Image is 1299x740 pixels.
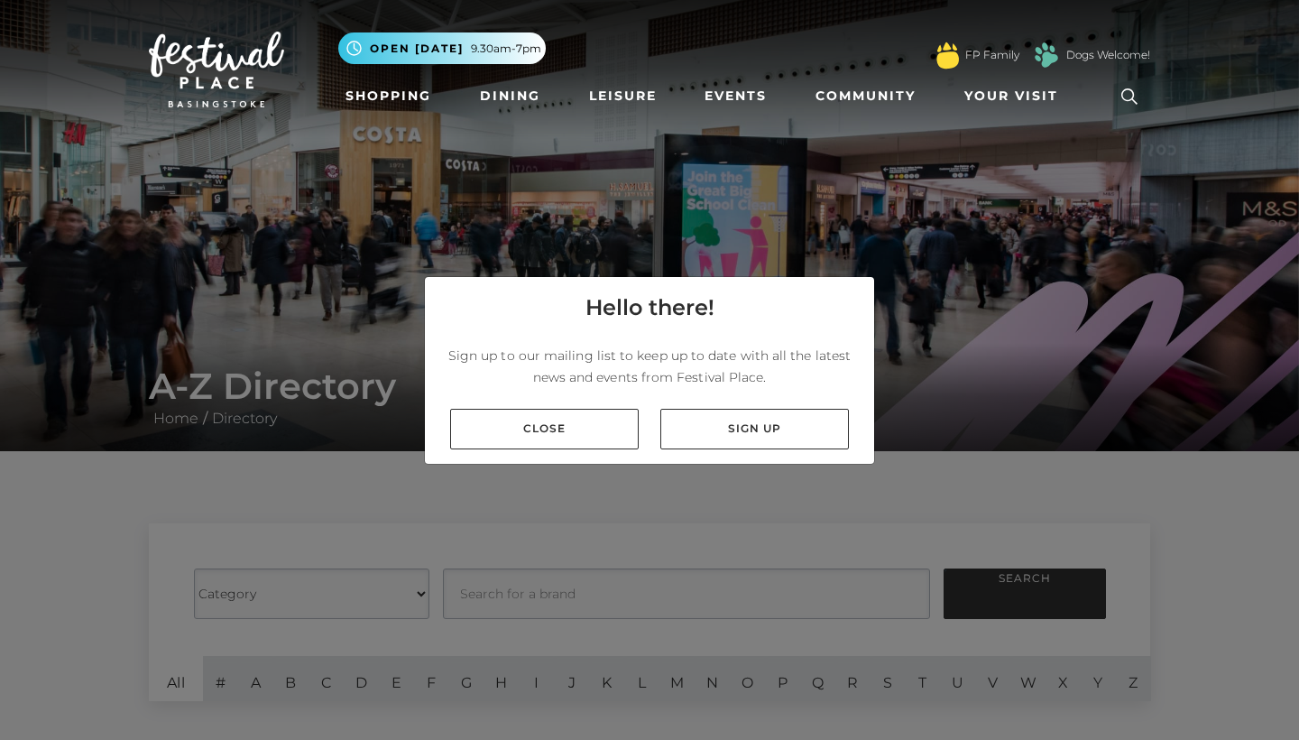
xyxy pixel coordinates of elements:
span: Open [DATE] [370,41,464,57]
a: FP Family [965,47,1019,63]
img: Festival Place Logo [149,32,284,107]
a: Community [808,79,923,113]
a: Close [450,409,639,449]
span: 9.30am-7pm [471,41,541,57]
a: Dining [473,79,548,113]
span: Your Visit [964,87,1058,106]
a: Leisure [582,79,664,113]
a: Shopping [338,79,438,113]
a: Dogs Welcome! [1066,47,1150,63]
p: Sign up to our mailing list to keep up to date with all the latest news and events from Festival ... [439,345,860,388]
button: Open [DATE] 9.30am-7pm [338,32,546,64]
a: Your Visit [957,79,1074,113]
a: Events [697,79,774,113]
h4: Hello there! [585,291,714,324]
a: Sign up [660,409,849,449]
